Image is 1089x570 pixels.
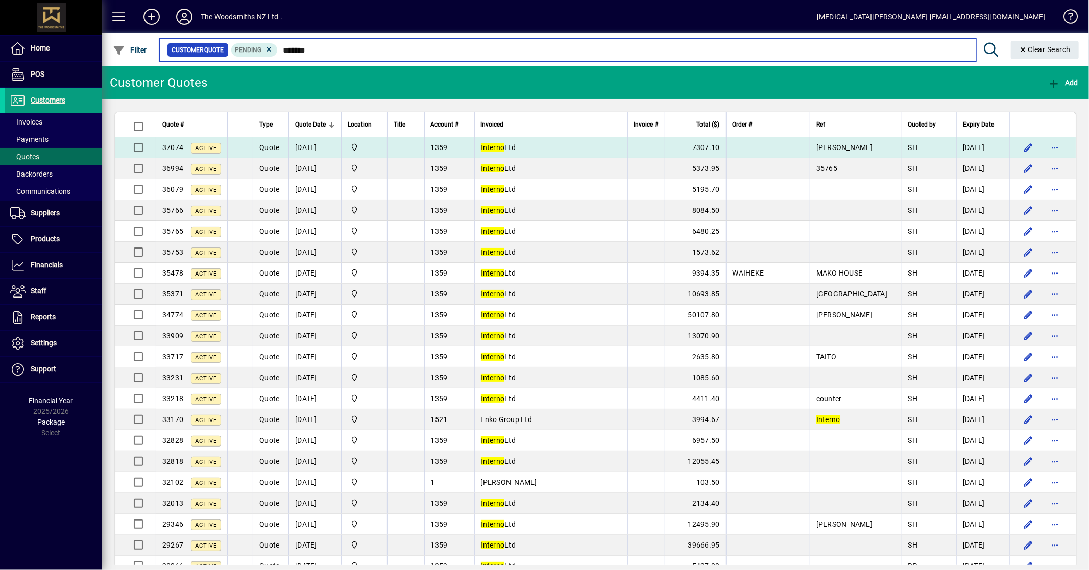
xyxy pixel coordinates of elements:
td: 103.50 [665,472,726,493]
span: Package [37,418,65,426]
em: Interno [481,164,505,172]
span: 1359 [431,394,448,403]
span: Home [31,44,50,52]
div: [MEDICAL_DATA][PERSON_NAME] [EMAIL_ADDRESS][DOMAIN_NAME] [817,9,1046,25]
span: Active [195,291,217,298]
button: More options [1047,223,1063,239]
td: 10693.85 [665,284,726,305]
span: 33218 [162,394,183,403]
button: Edit [1020,307,1036,323]
span: 1359 [431,185,448,193]
span: Active [195,354,217,361]
div: Customer Quotes [110,75,208,91]
td: [DATE] [956,179,1009,200]
span: WAIHEKE [733,269,764,277]
button: More options [1047,307,1063,323]
button: More options [1047,537,1063,553]
span: SH [908,436,918,444]
span: [PERSON_NAME] [816,311,873,319]
span: Invoice # [634,119,659,130]
button: Edit [1020,265,1036,281]
span: Active [195,375,217,382]
span: Ltd [481,185,516,193]
span: Ltd [481,164,516,172]
span: 1359 [431,374,448,382]
td: 7307.10 [665,137,726,158]
button: Filter [110,41,150,59]
span: The Woodsmiths [348,163,381,174]
em: Interno [481,394,505,403]
td: [DATE] [288,409,341,430]
span: Suppliers [31,209,60,217]
span: SH [908,311,918,319]
td: 5373.95 [665,158,726,179]
span: Expiry Date [963,119,994,130]
span: 34774 [162,311,183,319]
span: 1359 [431,269,448,277]
td: [DATE] [288,451,341,472]
em: Interno [481,185,505,193]
span: SH [908,227,918,235]
span: Ltd [481,353,516,361]
span: 1359 [431,436,448,444]
span: The Woodsmiths [348,309,381,320]
td: [DATE] [956,326,1009,346]
button: More options [1047,349,1063,365]
td: [DATE] [288,221,341,242]
td: [DATE] [288,305,341,326]
button: More options [1047,432,1063,449]
span: Active [195,166,217,172]
button: Add [135,8,168,26]
button: Edit [1020,244,1036,260]
span: Location [348,119,372,130]
span: Quoted by [908,119,936,130]
button: Edit [1020,474,1036,490]
span: Ltd [481,332,516,340]
span: Active [195,208,217,214]
span: Communications [10,187,70,195]
td: [DATE] [956,346,1009,367]
span: The Woodsmiths [348,351,381,362]
em: Interno [481,143,505,152]
span: Financials [31,261,63,269]
span: Active [195,417,217,424]
span: Support [31,365,56,373]
div: Account # [431,119,468,130]
td: [DATE] [288,284,341,305]
em: Interno [481,206,505,214]
span: Ref [816,119,825,130]
span: 1521 [431,415,448,424]
span: 32828 [162,436,183,444]
span: 1359 [431,143,448,152]
span: Quote [259,332,279,340]
span: Quote # [162,119,184,130]
span: Quote [259,290,279,298]
span: [PERSON_NAME] [816,143,873,152]
button: Edit [1020,453,1036,469]
div: Order # [733,119,804,130]
span: Financial Year [29,396,74,405]
td: [DATE] [956,430,1009,451]
button: More options [1047,516,1063,532]
span: Quotes [10,153,39,161]
button: More options [1047,160,1063,177]
span: Active [195,333,217,340]
td: 9394.35 [665,263,726,284]
span: SH [908,394,918,403]
div: Quoted by [908,119,950,130]
button: More options [1047,265,1063,281]
span: Ltd [481,206,516,214]
span: 33717 [162,353,183,361]
span: Ltd [481,394,516,403]
span: The Woodsmiths [348,477,381,488]
div: Ref [816,119,896,130]
span: Quote [259,185,279,193]
td: [DATE] [956,137,1009,158]
span: 1359 [431,311,448,319]
em: Interno [481,311,505,319]
div: Expiry Date [963,119,1003,130]
em: Interno [481,227,505,235]
td: [DATE] [956,388,1009,409]
span: Quote [259,457,279,465]
div: Quote Date [295,119,335,130]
